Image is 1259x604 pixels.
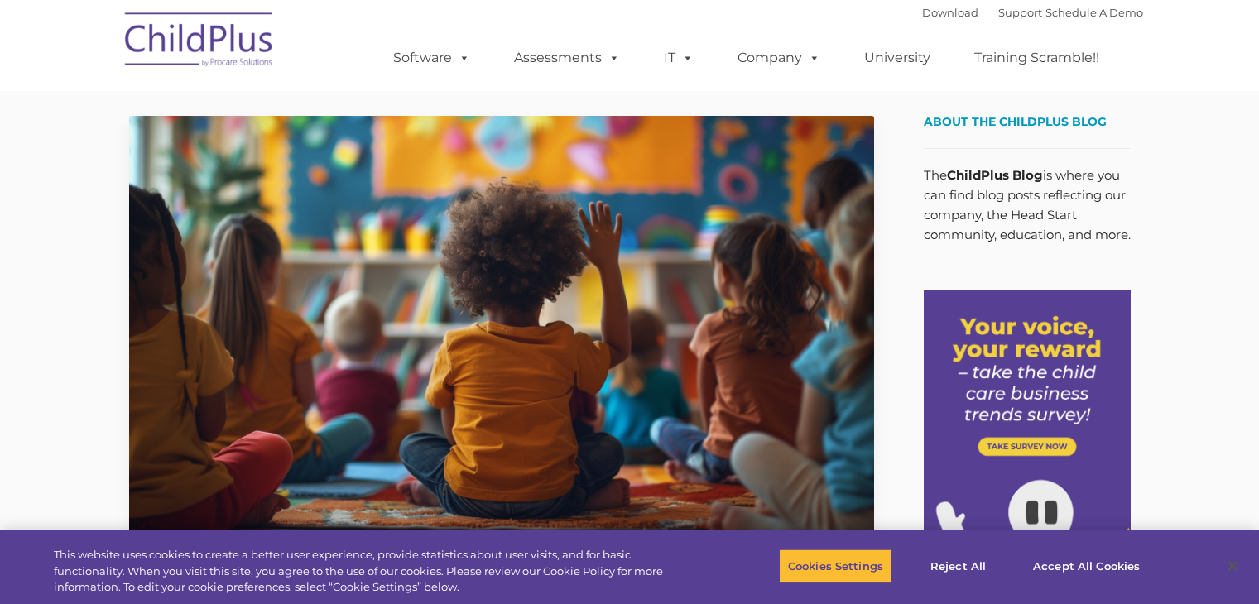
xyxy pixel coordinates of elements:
[998,6,1042,19] a: Support
[922,6,1143,19] font: |
[906,549,1010,583] button: Reject All
[117,1,282,84] img: ChildPlus by Procare Solutions
[497,41,637,74] a: Assessments
[1024,549,1149,583] button: Accept All Cookies
[377,41,487,74] a: Software
[779,549,892,583] button: Cookies Settings
[947,167,1043,183] strong: ChildPlus Blog
[924,114,1107,129] span: About the ChildPlus Blog
[922,6,978,19] a: Download
[1214,548,1251,584] button: Close
[647,41,710,74] a: IT
[924,165,1131,245] p: The is where you can find blog posts reflecting our company, the Head Start community, education,...
[54,547,693,596] div: This website uses cookies to create a better user experience, provide statistics about user visit...
[721,41,837,74] a: Company
[848,41,947,74] a: University
[1045,6,1143,19] a: Schedule A Demo
[958,41,1116,74] a: Training Scramble!!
